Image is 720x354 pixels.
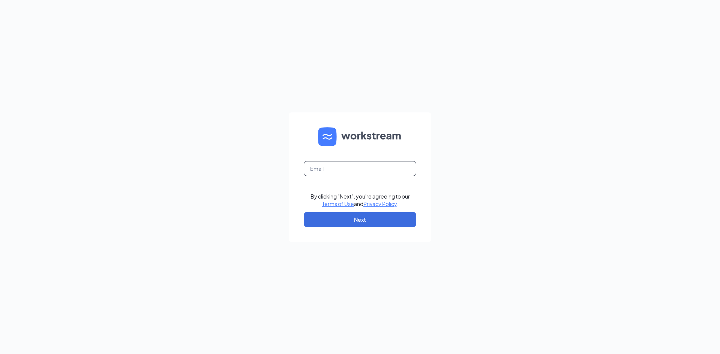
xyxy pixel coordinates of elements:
[363,200,397,207] a: Privacy Policy
[310,193,410,208] div: By clicking "Next", you're agreeing to our and .
[322,200,354,207] a: Terms of Use
[304,161,416,176] input: Email
[318,127,402,146] img: WS logo and Workstream text
[304,212,416,227] button: Next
